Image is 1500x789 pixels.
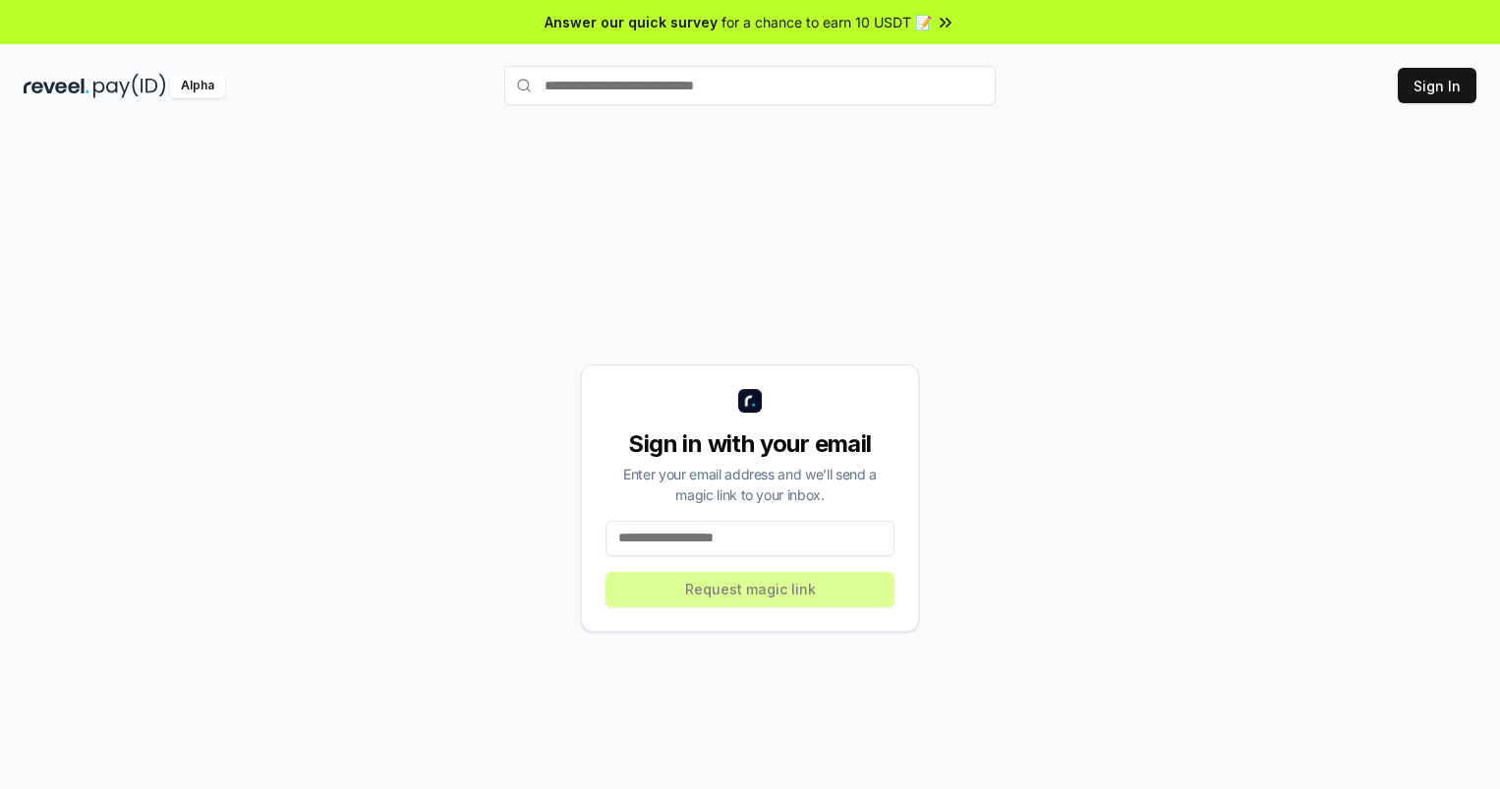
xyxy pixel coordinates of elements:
div: Sign in with your email [606,428,894,460]
div: Enter your email address and we’ll send a magic link to your inbox. [606,464,894,505]
img: logo_small [738,389,762,413]
div: Alpha [170,74,225,98]
img: reveel_dark [24,74,89,98]
button: Sign In [1398,68,1476,103]
span: for a chance to earn 10 USDT 📝 [721,12,932,32]
span: Answer our quick survey [545,12,718,32]
img: pay_id [93,74,166,98]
